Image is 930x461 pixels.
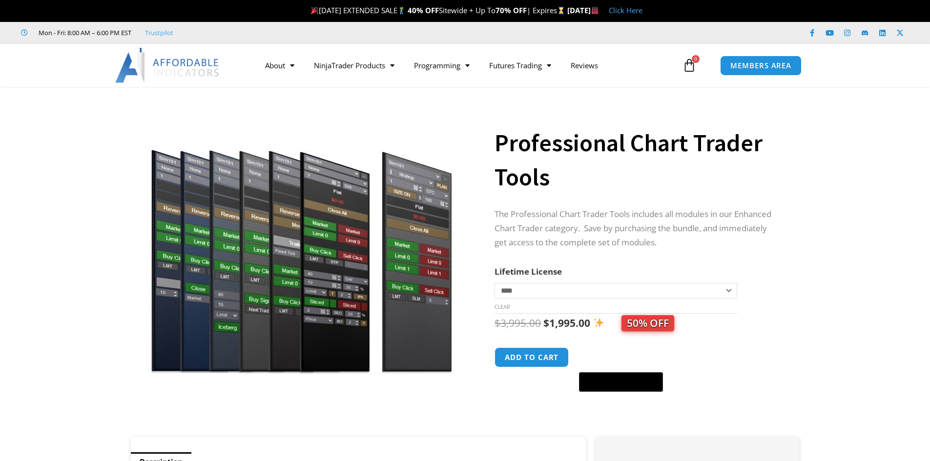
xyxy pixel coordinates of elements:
[543,316,549,330] span: $
[609,5,642,15] a: Click Here
[594,318,604,328] img: ✨
[479,54,561,77] a: Futures Trading
[495,207,780,250] p: The Professional Chart Trader Tools includes all modules in our Enhanced Chart Trader category. S...
[561,54,608,77] a: Reviews
[495,266,562,277] label: Lifetime License
[404,54,479,77] a: Programming
[579,372,663,392] button: Buy with GPay
[495,126,780,194] h1: Professional Chart Trader Tools
[145,104,458,374] img: ProfessionalToolsBundlePage
[495,316,500,330] span: $
[36,27,131,39] span: Mon - Fri: 8:00 AM – 6:00 PM EST
[495,347,569,367] button: Add to cart
[255,54,680,77] nav: Menu
[408,5,439,15] strong: 40% OFF
[145,27,173,39] a: Trustpilot
[591,7,599,14] img: 🏭
[255,54,304,77] a: About
[558,7,565,14] img: ⌛
[621,315,674,331] span: 50% OFF
[668,51,711,80] a: 0
[567,5,599,15] strong: [DATE]
[692,55,700,63] span: 0
[730,62,791,69] span: MEMBERS AREA
[577,346,665,369] iframe: Secure express checkout frame
[311,7,318,14] img: 🎉
[496,5,527,15] strong: 70% OFF
[495,398,780,406] iframe: PayPal Message 1
[720,56,802,76] a: MEMBERS AREA
[495,303,510,310] a: Clear options
[398,7,405,14] img: 🏌️‍♂️
[115,48,220,83] img: LogoAI | Affordable Indicators – NinjaTrader
[543,316,590,330] bdi: 1,995.00
[495,316,541,330] bdi: 3,995.00
[304,54,404,77] a: NinjaTrader Products
[309,5,567,15] span: [DATE] EXTENDED SALE Sitewide + Up To | Expires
